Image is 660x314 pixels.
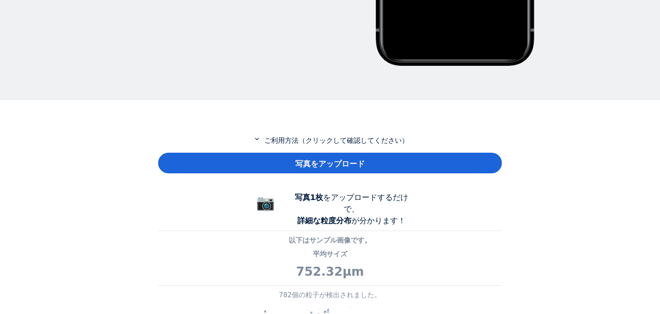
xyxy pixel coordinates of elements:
font: 782個の粒子が検出されました。 [279,291,382,299]
font: ご利用方法（クリックして確認してください） [264,136,409,145]
font: が分かります！ [351,216,406,225]
font: 写真をアップロード [295,159,365,168]
font: をアップロードするだけで、 [323,193,408,213]
mat-icon: expand_more [252,135,262,143]
font: 平均サイズ [313,250,347,258]
font: 写真1枚 [295,193,324,202]
font: 詳細な粒度分布 [297,216,351,225]
font: 752.32μm [296,265,364,279]
font: 📷 [256,194,275,211]
font: 以下はサンプル画像です。 [289,236,371,244]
